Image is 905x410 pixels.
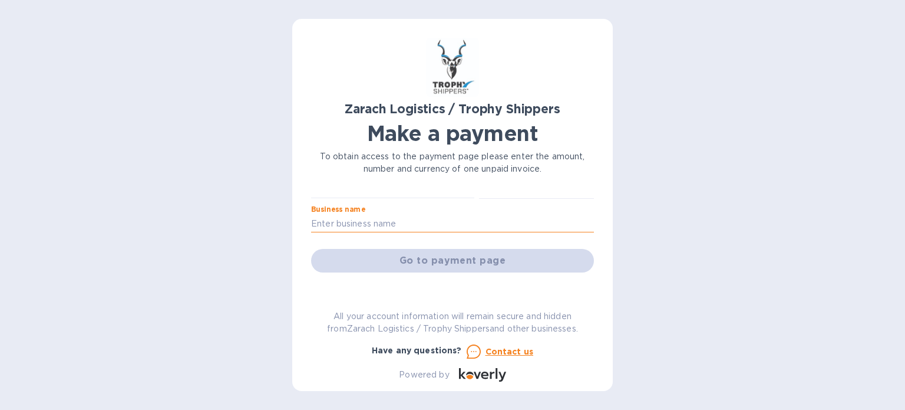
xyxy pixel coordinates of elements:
[311,215,594,232] input: Enter business name
[399,369,449,381] p: Powered by
[311,150,594,175] p: To obtain access to the payment page please enter the amount, number and currency of one unpaid i...
[311,121,594,146] h1: Make a payment
[485,347,534,356] u: Contact us
[311,310,594,335] p: All your account information will remain secure and hidden from Zarach Logistics / Trophy Shipper...
[345,101,560,116] b: Zarach Logistics / Trophy Shippers
[311,206,365,214] label: Business name
[372,346,462,355] b: Have any questions?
